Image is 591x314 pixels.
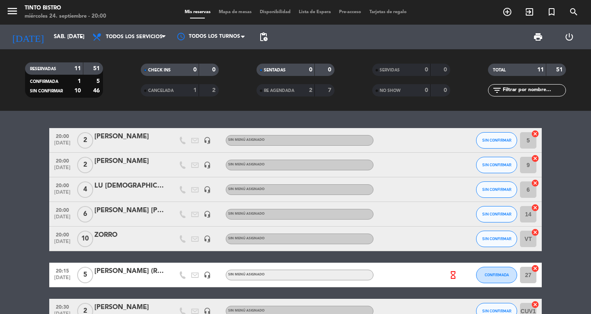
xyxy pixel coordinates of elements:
[204,137,211,144] i: headset_mic
[106,34,163,40] span: Todos los servicios
[482,212,511,216] span: SIN CONFIRMAR
[525,7,534,17] i: exit_to_app
[425,87,428,93] strong: 0
[52,180,73,190] span: 20:00
[77,267,93,283] span: 5
[264,68,286,72] span: SENTADAS
[77,157,93,173] span: 2
[148,68,171,72] span: CHECK INS
[444,87,449,93] strong: 0
[52,214,73,224] span: [DATE]
[181,10,215,14] span: Mis reservas
[94,230,164,241] div: ZORRO
[94,302,164,313] div: [PERSON_NAME]
[30,89,63,93] span: SIN CONFIRMAR
[25,12,106,21] div: miércoles 24. septiembre - 20:00
[493,68,506,72] span: TOTAL
[259,32,268,42] span: pending_actions
[569,7,579,17] i: search
[52,156,73,165] span: 20:00
[547,7,557,17] i: turned_in_not
[193,87,197,93] strong: 1
[228,138,265,142] span: Sin menú asignado
[193,67,197,73] strong: 0
[228,273,265,276] span: Sin menú asignado
[309,87,312,93] strong: 2
[264,89,294,93] span: RE AGENDADA
[6,28,50,46] i: [DATE]
[52,205,73,214] span: 20:00
[52,229,73,239] span: 20:00
[30,67,56,71] span: RESERVADAS
[476,132,517,149] button: SIN CONFIRMAR
[94,131,164,142] div: [PERSON_NAME]
[77,231,93,247] span: 10
[531,300,539,309] i: cancel
[52,266,73,275] span: 20:15
[52,275,73,284] span: [DATE]
[482,163,511,167] span: SIN CONFIRMAR
[531,130,539,138] i: cancel
[94,181,164,191] div: LU [DEMOGRAPHIC_DATA]
[492,85,502,95] i: filter_list
[204,271,211,279] i: headset_mic
[256,10,295,14] span: Disponibilidad
[228,212,265,215] span: Sin menú asignado
[212,87,217,93] strong: 2
[295,10,335,14] span: Lista de Espera
[25,4,106,12] div: Tinto Bistro
[476,157,517,173] button: SIN CONFIRMAR
[228,309,265,312] span: Sin menú asignado
[94,156,164,167] div: [PERSON_NAME]
[425,67,428,73] strong: 0
[476,231,517,247] button: SIN CONFIRMAR
[482,236,511,241] span: SIN CONFIRMAR
[52,131,73,140] span: 20:00
[74,88,81,94] strong: 10
[74,66,81,71] strong: 11
[204,161,211,169] i: headset_mic
[444,67,449,73] strong: 0
[6,5,18,17] i: menu
[533,32,543,42] span: print
[228,188,265,191] span: Sin menú asignado
[52,190,73,199] span: [DATE]
[52,302,73,311] span: 20:30
[482,138,511,142] span: SIN CONFIRMAR
[52,165,73,174] span: [DATE]
[554,25,585,49] div: LOG OUT
[76,32,86,42] i: arrow_drop_down
[148,89,174,93] span: CANCELADA
[502,86,566,95] input: Filtrar por nombre...
[531,264,539,273] i: cancel
[531,179,539,187] i: cancel
[94,266,164,277] div: [PERSON_NAME] (RESERVA DE FLOR)
[365,10,411,14] span: Tarjetas de regalo
[476,267,517,283] button: CONFIRMADA
[482,309,511,313] span: SIN CONFIRMAR
[531,228,539,236] i: cancel
[77,132,93,149] span: 2
[531,204,539,212] i: cancel
[476,181,517,198] button: SIN CONFIRMAR
[328,67,333,73] strong: 0
[328,87,333,93] strong: 7
[485,273,509,277] span: CONFIRMADA
[564,32,574,42] i: power_settings_new
[228,163,265,166] span: Sin menú asignado
[204,186,211,193] i: headset_mic
[482,187,511,192] span: SIN CONFIRMAR
[52,140,73,150] span: [DATE]
[380,89,401,93] span: NO SHOW
[309,67,312,73] strong: 0
[380,68,400,72] span: SERVIDAS
[77,181,93,198] span: 4
[537,67,544,73] strong: 11
[96,78,101,84] strong: 5
[52,239,73,248] span: [DATE]
[30,80,58,84] span: CONFIRMADA
[78,78,81,84] strong: 1
[502,7,512,17] i: add_circle_outline
[531,154,539,163] i: cancel
[93,88,101,94] strong: 46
